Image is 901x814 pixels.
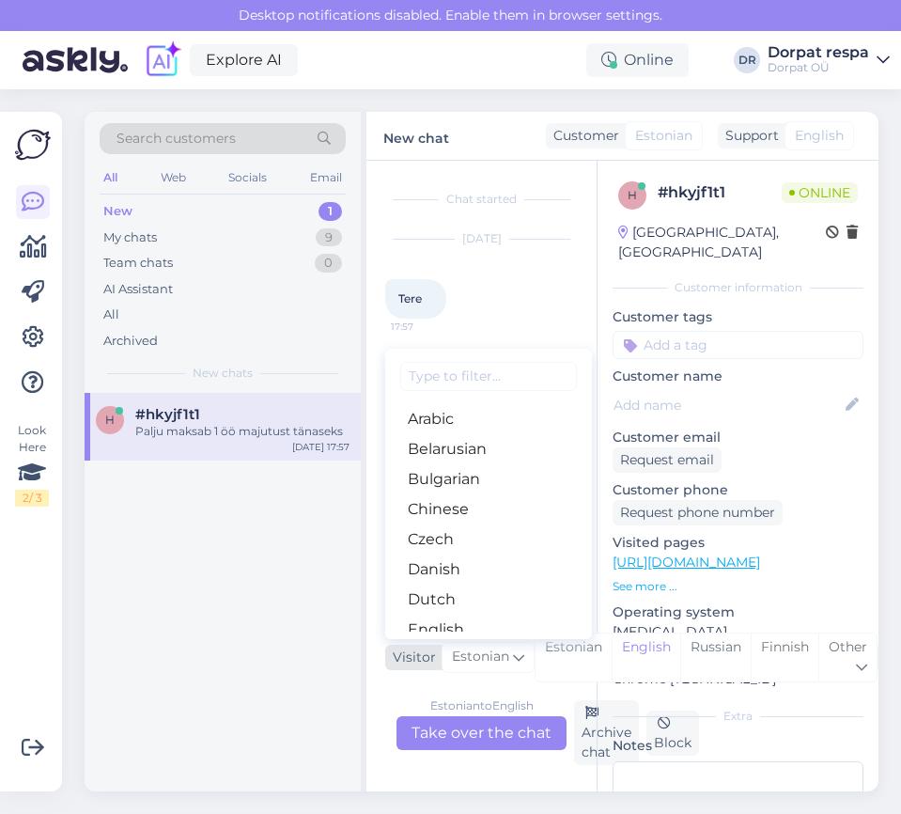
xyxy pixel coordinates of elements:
[15,127,51,163] img: Askly Logo
[117,129,236,149] span: Search customers
[100,165,121,190] div: All
[628,188,637,202] span: h
[135,423,350,440] div: Palju maksab 1 öö majutust tänaseks
[613,736,863,756] p: Notes
[105,413,115,427] span: h
[385,404,592,434] a: Arabic
[103,254,173,273] div: Team chats
[613,480,863,500] p: Customer phone
[614,395,842,415] input: Add name
[613,578,863,595] p: See more ...
[718,126,779,146] div: Support
[613,279,863,296] div: Customer information
[613,603,863,622] p: Operating system
[768,45,869,60] div: Dorpat respa
[385,648,436,667] div: Visitor
[385,464,592,494] a: Bulgarian
[658,181,782,204] div: # hkyjf1t1
[385,555,592,585] a: Danish
[613,622,863,642] p: [MEDICAL_DATA]
[751,634,818,681] div: Finnish
[680,634,751,681] div: Russian
[635,126,692,146] span: Estonian
[385,524,592,555] a: Czech
[385,585,592,615] a: Dutch
[618,223,826,262] div: [GEOGRAPHIC_DATA], [GEOGRAPHIC_DATA]
[546,126,619,146] div: Customer
[103,305,119,324] div: All
[190,44,298,76] a: Explore AI
[398,291,422,305] span: Tere
[103,228,157,247] div: My chats
[734,47,760,73] div: DR
[613,447,722,473] div: Request email
[613,500,783,525] div: Request phone number
[385,615,592,645] a: English
[225,165,271,190] div: Socials
[103,202,132,221] div: New
[768,60,869,75] div: Dorpat OÜ
[613,307,863,327] p: Customer tags
[430,697,534,714] div: Estonian to English
[15,422,49,507] div: Look Here
[768,45,890,75] a: Dorpat respaDorpat OÜ
[385,191,578,208] div: Chat started
[452,647,509,667] span: Estonian
[829,638,867,655] span: Other
[385,494,592,524] a: Chinese
[613,331,863,359] input: Add a tag
[574,700,639,765] div: Archive chat
[391,320,461,334] span: 17:57
[292,440,350,454] div: [DATE] 17:57
[613,367,863,386] p: Customer name
[385,230,578,247] div: [DATE]
[795,126,844,146] span: English
[306,165,346,190] div: Email
[315,254,342,273] div: 0
[15,490,49,507] div: 2 / 3
[586,43,689,77] div: Online
[613,533,863,553] p: Visited pages
[318,202,342,221] div: 1
[316,228,342,247] div: 9
[143,40,182,80] img: explore-ai
[157,165,190,190] div: Web
[396,716,567,750] div: Take over the chat
[193,365,253,382] span: New chats
[103,280,173,299] div: AI Assistant
[103,332,158,351] div: Archived
[613,554,760,571] a: [URL][DOMAIN_NAME]
[383,123,449,149] label: New chat
[612,634,680,681] div: English
[536,634,612,681] div: Estonian
[782,182,858,203] span: Online
[385,434,592,464] a: Belarusian
[135,406,200,423] span: #hkyjf1t1
[400,362,577,391] input: Type to filter...
[613,708,863,725] div: Extra
[613,428,863,447] p: Customer email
